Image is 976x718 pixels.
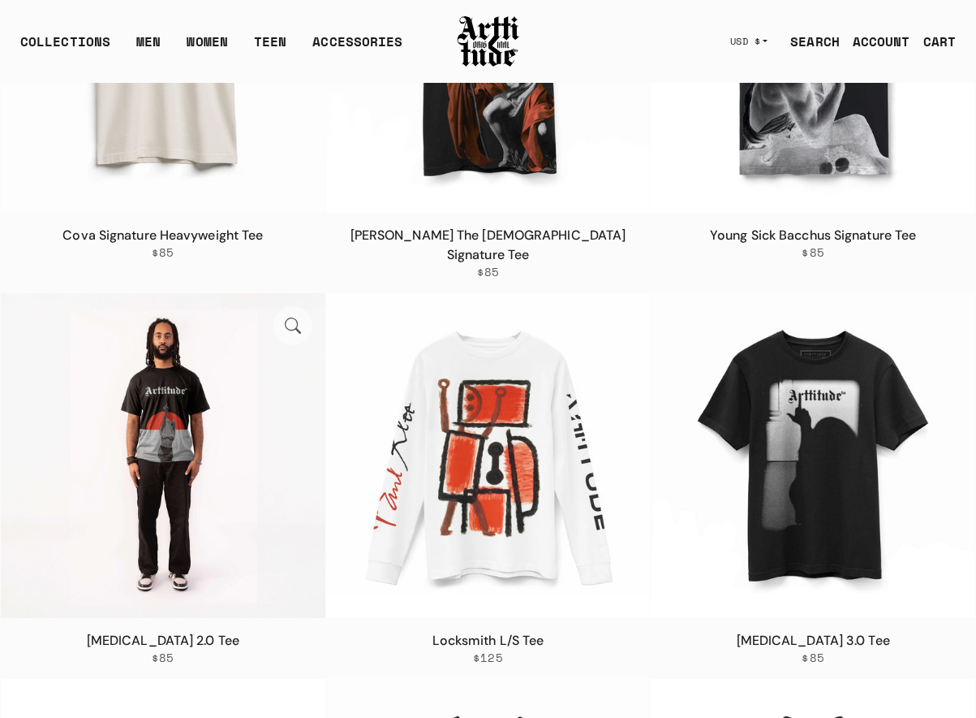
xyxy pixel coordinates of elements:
[651,293,975,618] img: Intermittent Explosive Disorder 3.0 Tee
[710,227,916,244] a: Young Sick Bacchus Signature Tee
[136,32,161,64] a: MEN
[187,32,228,64] a: WOMEN
[477,265,500,279] span: $85
[432,632,544,649] a: Locksmith L/S Tee
[326,293,651,618] img: Locksmith L/S Tee
[840,25,910,58] a: ACCOUNT
[254,32,286,64] a: TEEN
[152,651,174,665] span: $85
[312,32,402,64] div: ACCESSORIES
[923,32,956,51] div: CART
[152,245,174,260] span: $85
[730,35,761,48] span: USD $
[651,293,975,618] a: Intermittent Explosive Disorder 3.0 TeeIntermittent Explosive Disorder 3.0 Tee
[720,24,778,59] button: USD $
[456,14,521,69] img: Arttitude
[20,32,110,64] div: COLLECTIONS
[802,651,824,665] span: $85
[326,293,651,618] a: Locksmith L/S TeeLocksmith L/S Tee
[473,651,503,665] span: $125
[802,245,824,260] span: $85
[1,293,325,618] a: Intermittent Explosive Disorder 2.0 TeeIntermittent Explosive Disorder 2.0 Tee
[62,227,263,244] a: Cova Signature Heavyweight Tee
[910,25,956,58] a: Open cart
[737,632,890,649] a: [MEDICAL_DATA] 3.0 Tee
[350,227,626,263] a: [PERSON_NAME] The [DEMOGRAPHIC_DATA] Signature Tee
[7,32,415,64] ul: Main navigation
[777,25,840,58] a: SEARCH
[87,632,239,649] a: [MEDICAL_DATA] 2.0 Tee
